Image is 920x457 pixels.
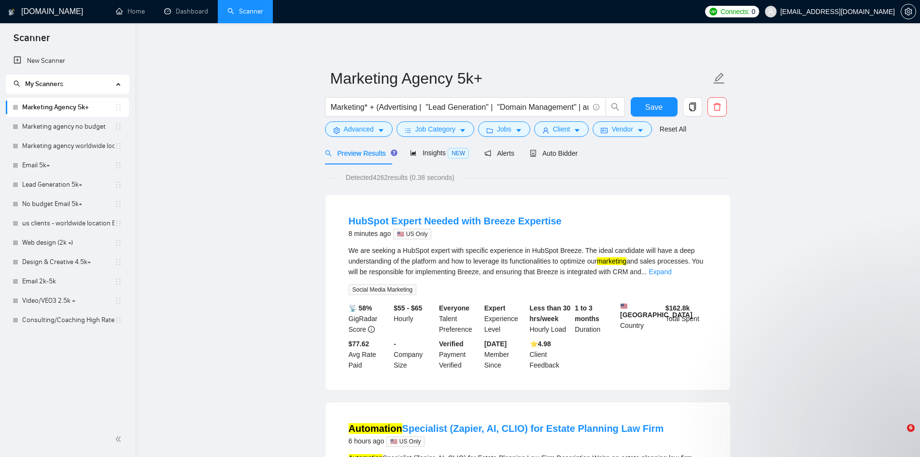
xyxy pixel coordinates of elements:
span: holder [114,220,122,227]
a: dashboardDashboard [164,7,208,15]
span: notification [484,150,491,157]
span: holder [114,181,122,189]
span: holder [114,239,122,247]
li: Consulting/Coaching High Rates only [6,310,129,330]
a: Marketing Agency 5k+ [22,98,114,117]
button: userClientcaret-down [534,121,589,137]
span: Advanced [344,124,374,134]
span: Vendor [611,124,633,134]
div: Total Spent [664,303,709,335]
a: Video/VEO3 2.5k + [22,291,114,310]
button: copy [683,97,702,117]
a: Expand [649,268,671,276]
a: New Scanner [14,51,121,71]
div: Experience Level [482,303,528,335]
span: My Scanners [25,80,63,88]
mark: marketing [597,257,626,265]
button: Save [631,97,678,117]
button: search [606,97,625,117]
span: holder [114,258,122,266]
span: Alerts [484,149,514,157]
a: Marketing agency no budget [22,117,114,136]
span: area-chart [410,149,417,156]
span: caret-down [637,127,644,134]
span: caret-down [515,127,522,134]
a: setting [901,8,916,15]
iframe: Intercom live chat [887,424,910,447]
div: Hourly [392,303,437,335]
span: idcard [601,127,608,134]
li: Web design (2k +) [6,233,129,252]
input: Scanner name... [330,66,711,90]
span: holder [114,316,122,324]
b: ⭐️ 4.98 [530,340,551,348]
div: We are seeking a HubSpot expert with specific experience in HubSpot Breeze. The ideal candidate w... [349,245,707,277]
span: holder [114,162,122,169]
span: holder [114,142,122,150]
span: holder [114,103,122,111]
a: Email 2k-5k [22,272,114,291]
a: No budget Email 5k+ [22,194,114,214]
mark: Automation [349,423,402,434]
a: AutomationSpecialist (Zapier, AI, CLIO) for Estate Planning Law Firm [349,423,664,434]
span: robot [530,150,537,157]
span: Client [553,124,570,134]
div: Avg Rate Paid [347,339,392,370]
li: Email 5k+ [6,156,129,175]
a: Email 5k+ [22,156,114,175]
li: Email 2k-5k [6,272,129,291]
b: Expert [484,304,506,312]
b: Less than 30 hrs/week [530,304,571,323]
a: us clients - worldwide location Email 5k+ [22,214,114,233]
a: Design & Creative 4.5k+ [22,252,114,272]
span: info-circle [593,104,599,110]
span: search [14,80,20,87]
span: Jobs [497,124,511,134]
span: search [325,150,332,157]
b: $55 - $65 [394,304,422,312]
li: Design & Creative 4.5k+ [6,252,129,272]
li: No budget Email 5k+ [6,194,129,214]
span: caret-down [459,127,466,134]
span: holder [114,200,122,208]
span: user [542,127,549,134]
span: Job Category [415,124,455,134]
div: 8 minutes ago [349,228,562,239]
img: logo [8,4,15,20]
b: [DATE] [484,340,507,348]
input: Search Freelance Jobs... [331,101,589,113]
li: us clients - worldwide location Email 5k+ [6,214,129,233]
span: caret-down [378,127,384,134]
span: Insights [410,149,469,157]
span: caret-down [574,127,580,134]
li: Marketing Agency 5k+ [6,98,129,117]
button: delete [708,97,727,117]
img: upwork-logo.png [709,8,717,15]
b: 1 to 3 months [575,304,599,323]
li: New Scanner [6,51,129,71]
b: 📡 58% [349,304,372,312]
li: Video/VEO3 2.5k + [6,291,129,310]
span: Auto Bidder [530,149,578,157]
a: homeHome [116,7,145,15]
span: search [606,103,624,111]
a: Web design (2k +) [22,233,114,252]
span: Scanner [6,31,57,51]
span: holder [114,278,122,285]
a: Lead Generation 5k+ [22,175,114,194]
span: Preview Results [325,149,395,157]
span: ... [641,268,647,276]
li: Marketing agency no budget [6,117,129,136]
button: setting [901,4,916,19]
span: NEW [448,148,469,159]
div: Member Since [482,339,528,370]
span: holder [114,297,122,305]
span: Save [645,101,663,113]
span: 0 [751,6,755,17]
span: setting [901,8,916,15]
b: [GEOGRAPHIC_DATA] [620,303,693,319]
b: $ 162.8k [665,304,690,312]
div: Tooltip anchor [390,148,398,157]
a: HubSpot Expert Needed with Breeze Expertise [349,216,562,226]
div: 6 hours ago [349,435,664,447]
